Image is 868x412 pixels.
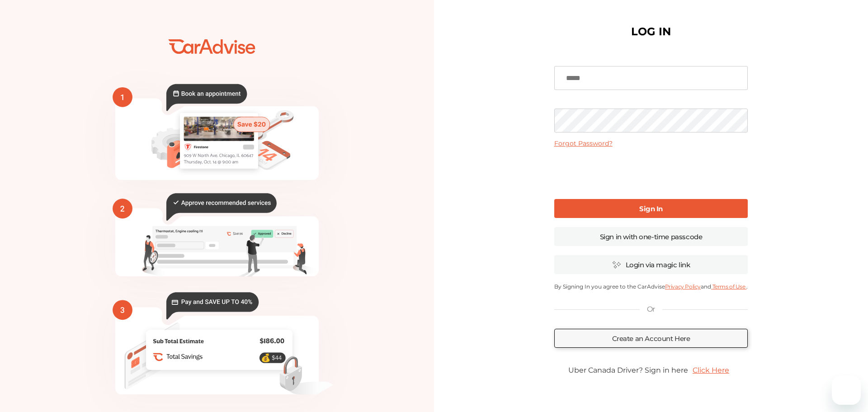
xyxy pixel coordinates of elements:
b: Sign In [639,204,663,213]
h1: LOG IN [631,27,671,36]
a: Click Here [688,361,734,379]
iframe: Button to launch messaging window [832,376,861,405]
span: Uber Canada Driver? Sign in here [568,366,688,374]
p: Or [647,304,655,314]
a: Login via magic link [554,255,748,274]
a: Create an Account Here [554,329,748,348]
p: By Signing In you agree to the CarAdvise and . [554,283,748,290]
a: Terms of Use [711,283,746,290]
text: 💰 [261,353,271,362]
iframe: reCAPTCHA [582,155,720,190]
img: magic_icon.32c66aac.svg [612,260,621,269]
a: Forgot Password? [554,139,613,147]
a: Sign in with one-time passcode [554,227,748,246]
a: Privacy Policy [665,283,701,290]
a: Sign In [554,199,748,218]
